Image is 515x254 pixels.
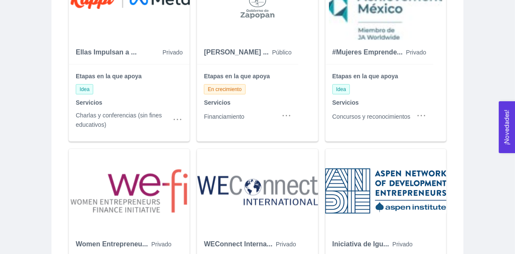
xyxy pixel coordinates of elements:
strong: Etapas en la que apoya [332,73,398,80]
img: 1719009218963-wec-logo.png [197,148,318,234]
span: Idea [76,84,93,94]
button: Open Feedback Widget [499,101,515,153]
h5: [PERSON_NAME] ... [204,47,269,57]
span: Idea [332,84,350,94]
span: ellipsis [281,111,292,121]
strong: Servicios [204,99,230,106]
span: ellipsis [172,114,183,125]
span: En crecimiento [204,84,245,94]
h5: WEConnect Interna... [204,239,272,249]
strong: Etapas en la que apoya [204,73,270,80]
span: Concursos y reconocimientos [332,113,411,120]
span: Privado [163,49,183,56]
img: 1719268545370-WeFi_logo_SVG.png [69,148,190,234]
span: ellipsis [416,111,426,121]
span: Privado [392,241,412,248]
h5: Ellas Impulsan a ... [76,47,137,57]
span: Charlas y conferencias (sin fines educativos) [76,112,162,128]
img: 1719009219810-ASPen.png [325,148,446,234]
span: Financiamiento [204,113,244,120]
span: Privado [276,241,296,248]
h5: Iniciativa de Igu... [332,239,389,249]
span: Privado [152,241,172,248]
h5: #Mujeres Emprende... [332,47,403,57]
h5: Women Entrepreneu... [76,239,148,249]
strong: Servicios [332,99,359,106]
span: Público [272,49,292,56]
strong: Servicios [76,99,102,106]
span: Privado [406,49,426,56]
strong: Etapas en la que apoya [76,73,142,80]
